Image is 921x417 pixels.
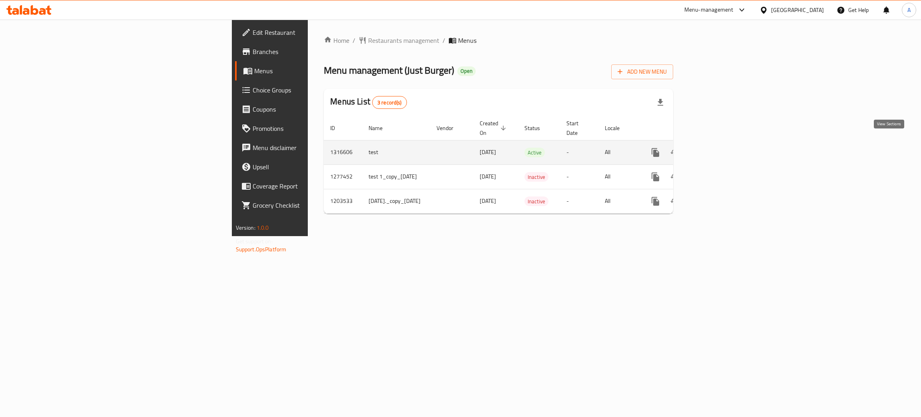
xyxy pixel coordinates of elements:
[458,36,476,45] span: Menus
[618,67,667,77] span: Add New Menu
[665,143,684,162] button: Change Status
[324,36,673,45] nav: breadcrumb
[330,96,407,109] h2: Menus List
[560,189,598,213] td: -
[253,47,379,56] span: Branches
[457,66,476,76] div: Open
[235,23,386,42] a: Edit Restaurant
[253,124,379,133] span: Promotions
[560,164,598,189] td: -
[257,223,269,233] span: 1.0.0
[236,236,273,247] span: Get support on:
[359,36,439,45] a: Restaurants management
[235,119,386,138] a: Promotions
[605,123,630,133] span: Locale
[235,138,386,157] a: Menu disclaimer
[369,123,393,133] span: Name
[437,123,464,133] span: Vendor
[372,96,407,109] div: Total records count
[771,6,824,14] div: [GEOGRAPHIC_DATA]
[235,100,386,119] a: Coupons
[324,61,454,79] span: Menu management ( Just Burger )
[253,143,379,152] span: Menu disclaimer
[443,36,445,45] li: /
[368,36,439,45] span: Restaurants management
[646,167,665,186] button: more
[665,192,684,211] button: Change Status
[524,148,545,157] span: Active
[524,196,548,206] div: Inactive
[651,93,670,112] div: Export file
[480,147,496,157] span: [DATE]
[235,196,386,215] a: Grocery Checklist
[480,171,496,182] span: [DATE]
[598,164,640,189] td: All
[324,116,729,214] table: enhanced table
[480,118,508,138] span: Created On
[524,172,548,182] span: Inactive
[684,5,734,15] div: Menu-management
[524,123,550,133] span: Status
[646,192,665,211] button: more
[611,64,673,79] button: Add New Menu
[665,167,684,186] button: Change Status
[235,157,386,176] a: Upsell
[646,143,665,162] button: more
[362,164,430,189] td: test 1_copy_[DATE]
[330,123,345,133] span: ID
[253,28,379,37] span: Edit Restaurant
[598,189,640,213] td: All
[362,140,430,164] td: test
[560,140,598,164] td: -
[524,197,548,206] span: Inactive
[907,6,911,14] span: A
[362,189,430,213] td: [DATE]._copy_[DATE]
[373,99,407,106] span: 3 record(s)
[253,85,379,95] span: Choice Groups
[253,104,379,114] span: Coupons
[253,200,379,210] span: Grocery Checklist
[253,162,379,172] span: Upsell
[254,66,379,76] span: Menus
[235,80,386,100] a: Choice Groups
[236,244,287,255] a: Support.OpsPlatform
[640,116,729,140] th: Actions
[236,223,255,233] span: Version:
[235,61,386,80] a: Menus
[253,181,379,191] span: Coverage Report
[480,196,496,206] span: [DATE]
[457,68,476,74] span: Open
[235,42,386,61] a: Branches
[566,118,589,138] span: Start Date
[235,176,386,196] a: Coverage Report
[598,140,640,164] td: All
